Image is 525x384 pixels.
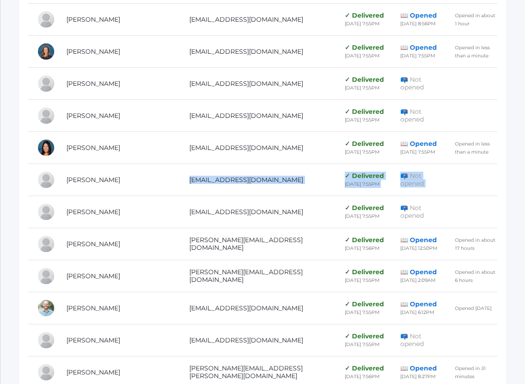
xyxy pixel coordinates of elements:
[37,42,55,61] div: Ellie Bradley
[66,304,120,312] a: [PERSON_NAME]
[400,75,424,91] span: 📪 Not opened
[66,272,120,280] a: [PERSON_NAME]
[345,204,384,212] span: ✓ Delivered
[400,204,424,220] span: 📪 Not opened
[66,112,120,120] a: [PERSON_NAME]
[180,292,336,324] td: [EMAIL_ADDRESS][DOMAIN_NAME]
[345,53,380,59] small: [DATE] 7:55PM
[180,324,336,356] td: [EMAIL_ADDRESS][DOMAIN_NAME]
[37,203,55,221] div: Antonio Sabato
[345,277,380,283] small: [DATE] 7:55PM
[66,240,120,248] a: [PERSON_NAME]
[37,139,55,157] div: Becky Ryu
[180,68,336,100] td: [EMAIL_ADDRESS][DOMAIN_NAME]
[180,36,336,68] td: [EMAIL_ADDRESS][DOMAIN_NAME]
[180,4,336,36] td: [EMAIL_ADDRESS][DOMAIN_NAME]
[37,171,55,189] div: Kim Finlay
[400,332,424,348] span: 📪 Not opened
[37,267,55,285] div: Tracey Tipton
[455,237,495,251] small: Opened in about 17 hours
[345,309,380,315] small: [DATE] 7:55PM
[455,269,495,283] small: Opened in about 6 hours
[180,228,336,260] td: [PERSON_NAME][EMAIL_ADDRESS][DOMAIN_NAME]
[180,260,336,292] td: [PERSON_NAME][EMAIL_ADDRESS][DOMAIN_NAME]
[400,149,435,155] small: [DATE] 7:55PM
[345,85,380,91] small: [DATE] 7:55PM
[345,342,380,347] small: [DATE] 7:55PM
[345,75,384,84] span: ✓ Delivered
[345,21,380,27] small: [DATE] 7:55PM
[345,332,384,340] span: ✓ Delivered
[400,53,435,59] small: [DATE] 7:55PM
[400,236,437,244] span: 📖 Opened
[455,305,492,311] small: Opened [DATE]
[345,374,380,379] small: [DATE] 7:56PM
[345,117,380,123] small: [DATE] 7:55PM
[180,164,336,196] td: [EMAIL_ADDRESS][DOMAIN_NAME]
[180,132,336,164] td: [EMAIL_ADDRESS][DOMAIN_NAME]
[37,299,55,317] div: Travis Oram
[345,213,380,219] small: [DATE] 7:55PM
[400,268,437,276] span: 📖 Opened
[400,11,437,19] span: 📖 Opened
[66,208,120,216] a: [PERSON_NAME]
[400,300,437,308] span: 📖 Opened
[345,181,380,187] small: [DATE] 7:55PM
[37,331,55,349] div: Adam Finlay
[345,140,384,148] span: ✓ Delivered
[345,149,380,155] small: [DATE] 7:55PM
[180,196,336,228] td: [EMAIL_ADDRESS][DOMAIN_NAME]
[37,10,55,28] div: Jeff Mangimelli
[66,80,120,88] a: [PERSON_NAME]
[400,245,437,251] small: [DATE] 12:50PM
[345,300,384,308] span: ✓ Delivered
[345,108,384,116] span: ✓ Delivered
[400,309,434,315] small: [DATE] 6:12PM
[66,368,120,376] a: [PERSON_NAME]
[400,140,437,148] span: 📖 Opened
[66,144,120,152] a: [PERSON_NAME]
[37,235,55,253] div: Luis Oceguera
[400,108,424,123] span: 📪 Not opened
[37,75,55,93] div: Todd Carey
[455,365,486,379] small: Opened in 31 minutes
[455,141,490,155] small: Opened in less than a minute
[400,43,437,52] span: 📖 Opened
[345,11,384,19] span: ✓ Delivered
[400,172,424,187] span: 📪 Not opened
[345,245,380,251] small: [DATE] 7:56PM
[400,364,437,372] span: 📖 Opened
[345,236,384,244] span: ✓ Delivered
[66,15,120,23] a: [PERSON_NAME]
[345,268,384,276] span: ✓ Delivered
[66,336,120,344] a: [PERSON_NAME]
[400,277,436,283] small: [DATE] 2:09AM
[180,100,336,132] td: [EMAIL_ADDRESS][DOMAIN_NAME]
[455,45,490,59] small: Opened in less than a minute
[400,21,436,27] small: [DATE] 8:56PM
[66,47,120,56] a: [PERSON_NAME]
[37,363,55,381] div: Rachel Hagans
[345,364,384,372] span: ✓ Delivered
[400,374,436,379] small: [DATE] 8:27PM
[345,172,384,180] span: ✓ Delivered
[455,13,495,27] small: Opened in about 1 hour
[66,176,120,184] a: [PERSON_NAME]
[37,107,55,125] div: Jason Webster
[345,43,384,52] span: ✓ Delivered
